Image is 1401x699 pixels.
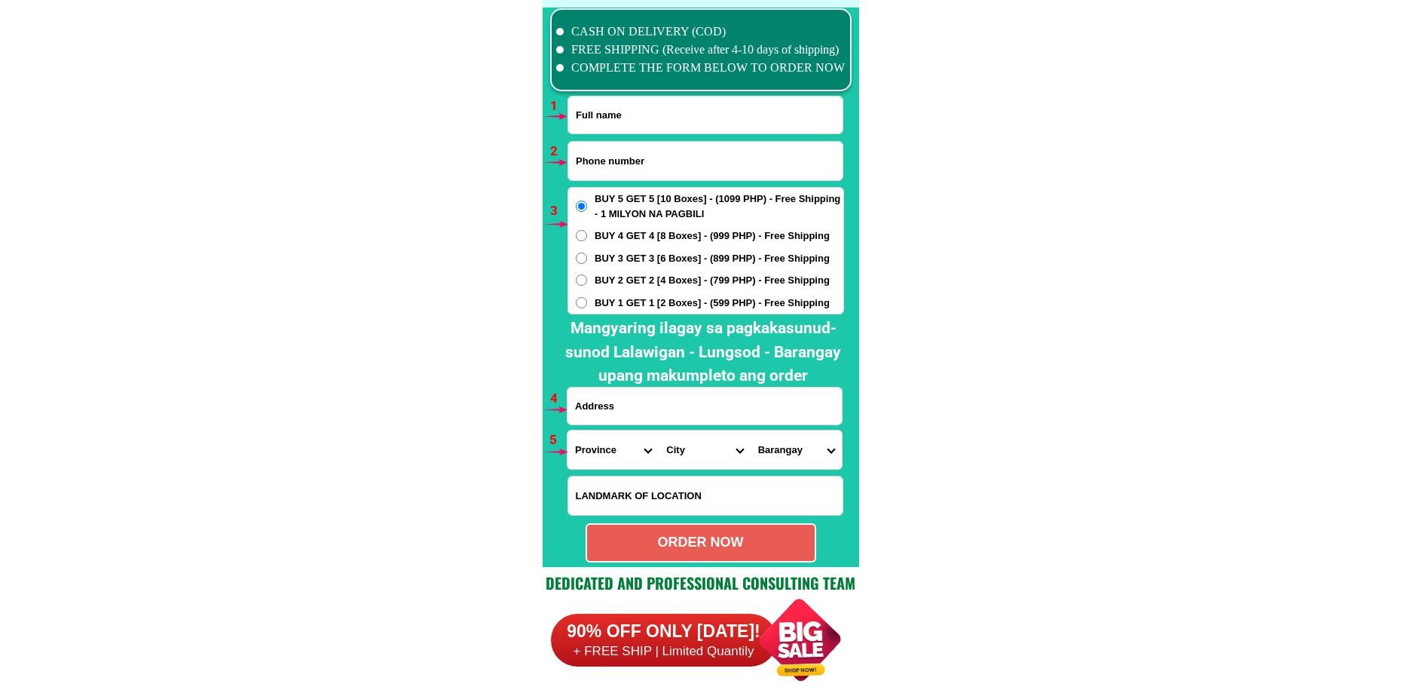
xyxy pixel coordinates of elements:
[550,201,567,221] h6: 3
[550,97,567,116] h6: 1
[659,431,750,469] select: Select district
[568,97,843,133] input: Input full_name
[556,59,846,77] li: COMPLETE THE FORM BELOW TO ORDER NOW
[567,431,659,469] select: Select province
[568,142,843,180] input: Input phone_number
[595,251,830,266] span: BUY 3 GET 3 [6 Boxes] - (899 PHP) - Free Shipping
[549,431,567,450] h6: 5
[550,389,567,409] h6: 4
[576,297,587,308] input: BUY 1 GET 1 [2 Boxes] - (599 PHP) - Free Shipping
[556,41,846,59] li: FREE SHIPPING (Receive after 4-10 days of shipping)
[567,388,842,425] input: Input address
[587,532,815,553] div: ORDER NOW
[576,274,587,286] input: BUY 2 GET 2 [4 Boxes] - (799 PHP) - Free Shipping
[595,228,830,244] span: BUY 4 GET 4 [8 Boxes] - (999 PHP) - Free Shipping
[568,477,843,515] input: Input LANDMARKOFLOCATION
[595,192,843,221] span: BUY 5 GET 5 [10 Boxes] - (1099 PHP) - Free Shipping - 1 MILYON NA PAGBILI
[595,273,830,288] span: BUY 2 GET 2 [4 Boxes] - (799 PHP) - Free Shipping
[751,431,842,469] select: Select commune
[551,621,777,643] h6: 90% OFF ONLY [DATE]!
[556,23,846,41] li: CASH ON DELIVERY (COD)
[550,142,567,161] h6: 2
[576,201,587,212] input: BUY 5 GET 5 [10 Boxes] - (1099 PHP) - Free Shipping - 1 MILYON NA PAGBILI
[576,253,587,264] input: BUY 3 GET 3 [6 Boxes] - (899 PHP) - Free Shipping
[551,643,777,660] h6: + FREE SHIP | Limited Quantily
[595,296,830,311] span: BUY 1 GET 1 [2 Boxes] - (599 PHP) - Free Shipping
[576,230,587,241] input: BUY 4 GET 4 [8 Boxes] - (999 PHP) - Free Shipping
[543,572,859,594] h2: Dedicated and professional consulting team
[555,317,852,388] h2: Mangyaring ilagay sa pagkakasunud-sunod Lalawigan - Lungsod - Barangay upang makumpleto ang order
